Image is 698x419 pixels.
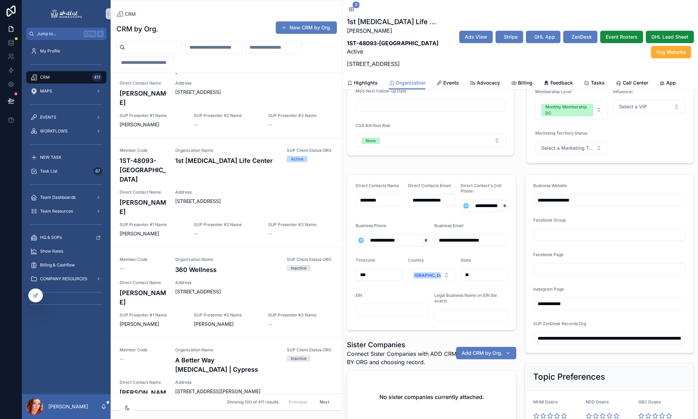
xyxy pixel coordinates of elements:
[456,347,516,359] button: Add CRM by Org.
[84,30,96,37] span: Ctrl
[287,347,334,353] span: SUP Client Status ORG
[120,89,167,107] h4: [PERSON_NAME]
[268,321,272,328] span: --
[120,347,167,353] span: Member Code
[461,199,471,212] button: Select Button
[461,257,471,263] span: State
[533,217,566,223] span: Facebook Group
[347,40,438,47] strong: 1ST-48093-[GEOGRAPHIC_DATA]
[356,183,399,188] span: Direct Contacts Name
[358,237,364,244] span: 🌐
[120,113,186,118] span: SUP Presenter #1 Name
[408,269,455,282] button: Select Button
[194,312,260,318] span: SUP Presenter #2 Name
[535,130,587,136] span: Marketing Territory Status
[175,347,279,353] span: Organization Name
[315,397,334,407] button: Next
[408,183,451,188] span: Direct Contacts Email
[287,148,334,153] span: SUP Client Status ORG
[533,183,567,188] span: Business Website
[111,38,342,138] a: 100% [MEDICAL_DATA] | [GEOGRAPHIC_DATA]Direct Contact Name[PERSON_NAME]Address[STREET_ADDRESS]SUP...
[120,121,186,128] span: [PERSON_NAME]
[116,11,136,18] a: CRM
[26,28,106,40] button: Jump to...CtrlK
[120,355,124,362] span: --
[40,208,73,214] span: Team Resources
[175,288,334,295] span: [STREET_ADDRESS]
[659,77,676,90] a: App
[175,198,334,205] span: [STREET_ADDRESS]
[619,103,647,110] span: Select a VIP
[535,100,607,119] button: Select Button
[465,33,487,40] span: Ads View
[116,24,158,34] h1: CRM by Org.
[26,71,106,84] a: CRM411
[26,165,106,177] a: Task List67
[347,17,440,27] h1: 1st [MEDICAL_DATA] Life Center
[40,128,68,134] span: WORKFLOWS
[535,142,607,155] button: Select Button
[504,33,518,40] span: Stripe
[434,293,497,303] span: Legal Business Name on EIN (be exact)
[26,231,106,244] a: HQ & SOPs
[120,321,186,328] span: [PERSON_NAME]
[92,73,102,81] div: 411
[26,111,106,124] a: EVENTS
[291,156,303,162] div: Active
[533,399,558,405] span: MHM Desire
[40,276,87,282] span: COMPANY RESOURCES
[26,259,106,271] a: Billing & Cashflow
[40,249,63,254] span: Show Rates
[268,222,334,227] span: SUP Presenter #3 Name
[120,198,167,216] h4: [PERSON_NAME]
[470,77,500,90] a: Advocacy
[347,350,464,366] span: Connect Sister Companies with ADD CRM BY ORG and choosing record.
[22,40,111,319] div: scrollable content
[389,77,425,90] a: Organization
[511,77,532,90] a: Billing
[120,265,124,272] span: --
[533,371,605,382] h2: Topic Preferences
[613,89,633,94] span: Influencer
[586,399,609,405] span: NDD Desire
[600,31,643,43] button: Event Rosters
[434,223,463,228] span: Business Email
[526,31,560,43] button: GHL App
[356,293,362,298] span: EIN
[461,183,501,194] span: Direct Contact's Cell Phone
[623,79,648,86] span: Call Center
[518,79,532,86] span: Billing
[291,355,306,362] div: Inactive
[26,273,106,285] a: COMPANY RESOURCES
[347,39,440,56] p: Active
[175,148,279,153] span: Organization Name
[120,288,167,307] h4: [PERSON_NAME]
[194,113,260,118] span: SUP Presenter #2 Name
[462,350,502,357] span: Add CRM by Org.
[347,60,440,68] p: [STREET_ADDRESS]
[496,31,523,43] button: Stripe
[120,148,167,153] span: Member Code
[120,189,167,195] span: Direct Contact Name
[125,11,136,18] span: CRM
[175,388,334,395] span: [STREET_ADDRESS][PERSON_NAME]
[227,399,279,405] span: Showing 100 of 411 results
[651,33,688,40] span: GHL Lead Sheet
[40,48,60,54] span: My Profile
[534,33,555,40] span: GHL App
[533,286,564,292] span: Instagram Page
[356,223,386,228] span: Business Phone
[347,27,440,35] p: [PERSON_NAME]
[572,33,592,40] span: ZenDesk
[120,156,167,184] h4: 1ST-48093-[GEOGRAPHIC_DATA]
[646,31,694,43] button: GHL Lead Sheet
[26,85,106,97] a: MAPS
[40,75,50,80] span: CRM
[666,79,676,86] span: App
[463,202,469,209] span: 🌐
[657,49,686,56] span: Org Website
[291,265,306,271] div: Inactive
[40,168,57,174] span: Task List
[533,252,564,257] span: Facebook Page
